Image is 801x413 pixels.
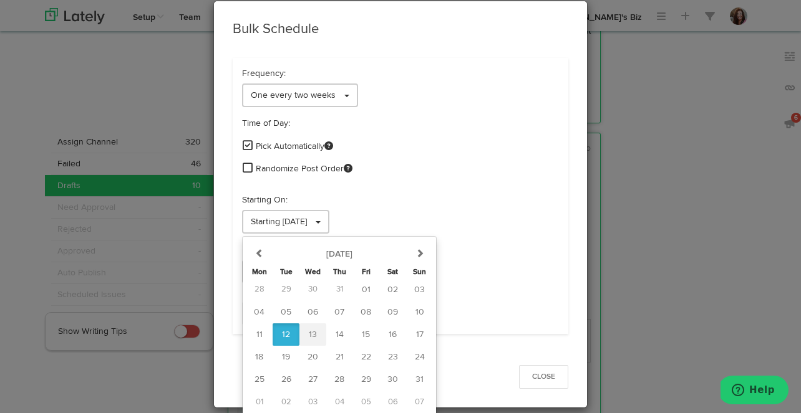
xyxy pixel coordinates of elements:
button: 24 [406,346,433,368]
span: 30 [387,375,398,384]
button: 07 [326,301,352,323]
button: 16 [379,323,406,346]
span: 06 [308,308,318,316]
span: 15 [362,330,370,339]
button: 12 [273,323,299,346]
span: 02 [387,285,398,294]
span: 04 [335,398,344,406]
button: 29 [273,278,299,301]
span: 30 [308,285,318,293]
span: 01 [256,398,263,406]
span: 22 [361,353,371,361]
span: 23 [388,353,398,361]
strong: [DATE] [326,250,352,259]
button: 26 [273,368,299,391]
span: 08 [361,308,371,316]
span: 25 [255,375,265,384]
span: 28 [255,285,265,293]
small: Wednesday [305,268,321,276]
span: 11 [256,330,263,339]
span: 24 [415,353,425,361]
span: 03 [308,398,318,406]
div: Time of Day: [242,117,559,130]
button: 10 [406,301,433,323]
span: 06 [388,398,398,406]
span: 27 [308,375,318,384]
p: Frequency: [242,67,559,80]
small: Tuesday [280,268,293,276]
button: 30 [379,368,406,391]
button: 25 [246,368,273,391]
button: 14 [326,323,352,346]
button: 28 [326,368,352,391]
button: 08 [352,301,379,323]
button: 09 [379,301,406,323]
span: Starting [DATE] [251,217,307,226]
p: Starting On: [242,194,559,206]
button: 20 [299,346,326,368]
button: 02 [379,278,406,301]
button: 18 [246,346,273,368]
span: 17 [416,330,424,339]
button: 31 [406,368,433,391]
button: 13 [299,323,326,346]
h3: Bulk Schedule [233,20,568,39]
span: One every two weeks [251,91,336,100]
span: 03 [414,285,425,294]
span: 28 [334,375,344,384]
span: Randomize Post Order [256,163,352,175]
small: Friday [362,268,371,276]
button: 21 [326,346,352,368]
small: Monday [252,268,267,276]
span: 02 [281,398,291,406]
span: 29 [361,375,371,384]
span: 18 [255,353,263,361]
button: 31 [326,278,352,301]
span: 31 [415,375,424,384]
span: 21 [336,353,344,361]
span: Pick Automatically [256,140,333,153]
span: 14 [336,330,344,339]
span: 09 [387,308,398,316]
button: 06 [299,301,326,323]
span: 12 [282,330,290,339]
button: 15 [352,323,379,346]
span: 13 [309,330,317,339]
button: 01 [352,278,379,301]
button: 27 [299,368,326,391]
span: 07 [415,398,424,406]
button: 22 [352,346,379,368]
button: 04 [246,301,273,323]
button: 23 [379,346,406,368]
span: 31 [336,285,343,293]
iframe: Opens a widget where you can find more information [721,376,789,407]
small: Thursday [333,268,346,276]
button: 03 [406,278,433,301]
button: 28 [246,278,273,301]
span: 05 [281,308,291,316]
span: 01 [362,285,371,294]
button: 19 [273,346,299,368]
button: 17 [406,323,433,346]
span: 05 [361,398,371,406]
span: 20 [308,353,318,361]
button: Close [519,365,568,389]
button: 30 [299,278,326,301]
span: 19 [282,353,290,361]
span: 10 [415,308,424,316]
button: 11 [246,323,273,346]
span: 04 [254,308,265,316]
span: 26 [281,375,291,384]
span: 29 [281,285,291,293]
span: 07 [334,308,344,316]
button: 29 [352,368,379,391]
small: Sunday [413,268,426,276]
button: 05 [273,301,299,323]
small: Saturday [387,268,398,276]
span: 16 [389,330,397,339]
